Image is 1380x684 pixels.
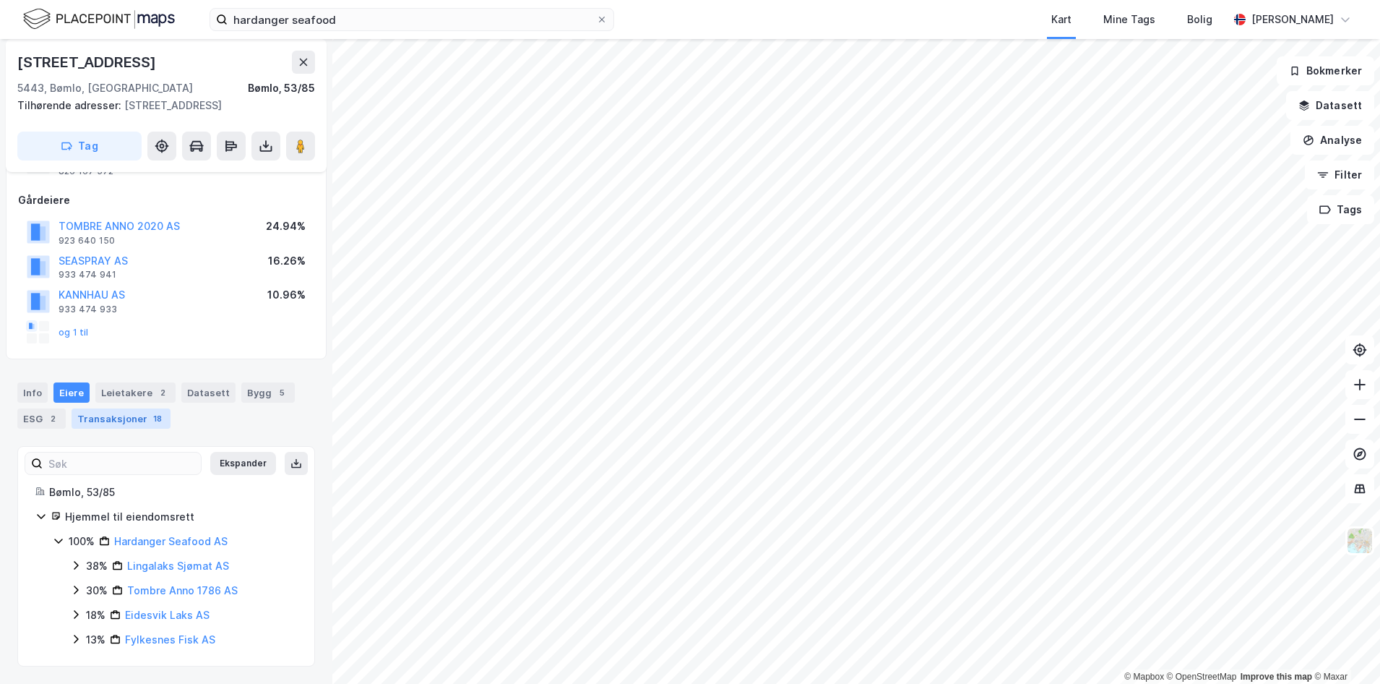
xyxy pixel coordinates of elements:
div: Kontrollprogram for chat [1308,615,1380,684]
div: Info [17,382,48,403]
div: 10.96% [267,286,306,304]
div: Transaksjoner [72,409,171,429]
div: Bømlo, 53/85 [248,80,315,97]
div: Bømlo, 53/85 [49,484,297,501]
div: Bygg [241,382,295,403]
div: ESG [17,409,66,429]
button: Ekspander [210,452,276,475]
div: 5443, Bømlo, [GEOGRAPHIC_DATA] [17,80,193,97]
button: Datasett [1286,91,1374,120]
div: 2 [46,411,60,426]
a: OpenStreetMap [1167,672,1237,682]
div: 18 [150,411,165,426]
div: Eiere [53,382,90,403]
div: Gårdeiere [18,192,314,209]
span: Tilhørende adresser: [17,99,124,111]
div: 16.26% [268,252,306,270]
div: 24.94% [266,218,306,235]
a: Improve this map [1241,672,1312,682]
a: Eidesvik Laks AS [125,609,210,621]
div: [PERSON_NAME] [1251,11,1334,28]
button: Filter [1305,161,1374,189]
div: 18% [86,607,105,624]
a: Fylkesnes Fisk AS [125,633,215,646]
button: Bokmerker [1277,56,1374,85]
div: 923 640 150 [59,235,115,247]
img: Z [1346,527,1373,555]
div: Kart [1051,11,1071,28]
iframe: Chat Widget [1308,615,1380,684]
button: Tags [1307,195,1374,224]
div: 933 474 933 [59,304,117,315]
div: 5 [275,385,289,400]
a: Mapbox [1124,672,1164,682]
div: Leietakere [95,382,176,403]
img: logo.f888ab2527a4732fd821a326f86c7f29.svg [23,7,175,32]
div: Bolig [1187,11,1212,28]
div: [STREET_ADDRESS] [17,51,159,74]
button: Tag [17,132,142,161]
div: 13% [86,631,105,649]
input: Søk på adresse, matrikkel, gårdeiere, leietakere eller personer [228,9,596,30]
div: 30% [86,582,108,599]
div: 38% [86,557,108,575]
div: 100% [69,533,95,550]
div: [STREET_ADDRESS] [17,97,303,114]
div: Hjemmel til eiendomsrett [65,508,297,526]
div: Mine Tags [1103,11,1155,28]
div: Datasett [181,382,236,403]
button: Analyse [1290,126,1374,155]
input: Søk [43,453,201,474]
a: Tombre Anno 1786 AS [127,584,238,597]
a: Hardanger Seafood AS [114,535,228,547]
div: 933 474 941 [59,269,116,281]
a: Lingalaks Sjømat AS [127,560,229,572]
div: 2 [155,385,170,400]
